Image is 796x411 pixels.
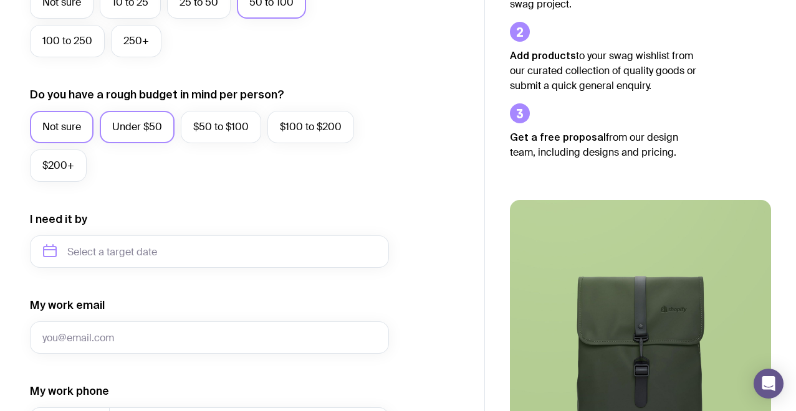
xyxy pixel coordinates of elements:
label: My work email [30,298,105,313]
label: $50 to $100 [181,111,261,143]
strong: Add products [510,50,576,61]
label: 100 to 250 [30,25,105,57]
label: I need it by [30,212,87,227]
p: from our design team, including designs and pricing. [510,130,697,160]
label: $200+ [30,149,87,182]
label: Not sure [30,111,94,143]
label: 250+ [111,25,161,57]
strong: Get a free proposal [510,131,606,143]
label: Do you have a rough budget in mind per person? [30,87,284,102]
label: $100 to $200 [267,111,354,143]
label: Under $50 [100,111,175,143]
input: Select a target date [30,235,389,268]
div: Open Intercom Messenger [754,369,784,399]
label: My work phone [30,384,109,399]
input: you@email.com [30,321,389,354]
p: to your swag wishlist from our curated collection of quality goods or submit a quick general enqu... [510,48,697,93]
